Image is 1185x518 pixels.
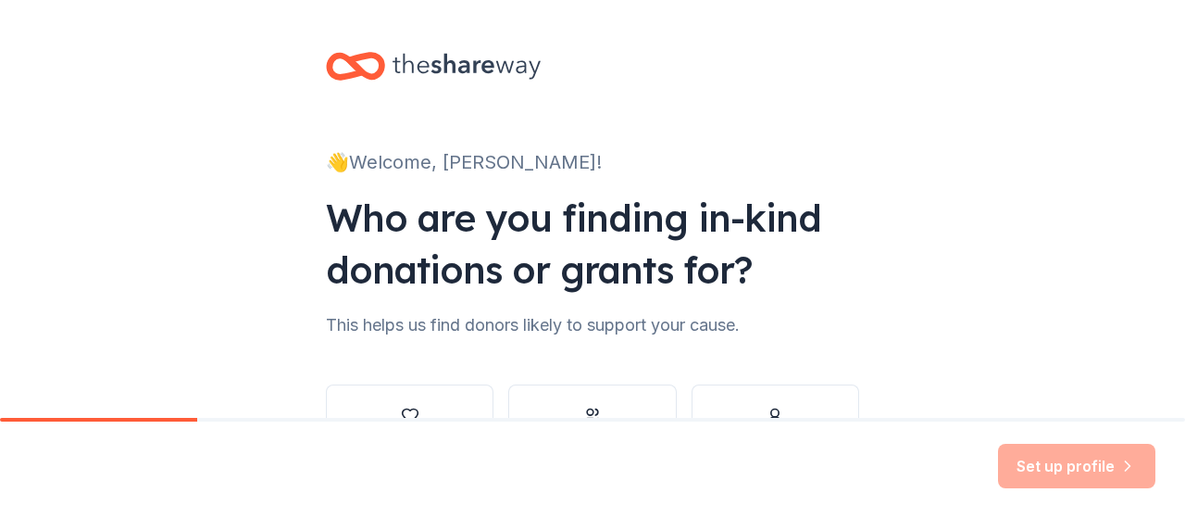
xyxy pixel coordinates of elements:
[326,147,859,177] div: 👋 Welcome, [PERSON_NAME]!
[326,310,859,340] div: This helps us find donors likely to support your cause.
[326,385,493,474] button: Nonprofit
[692,385,859,474] button: Individual
[326,192,859,296] div: Who are you finding in-kind donations or grants for?
[508,385,676,474] button: Other group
